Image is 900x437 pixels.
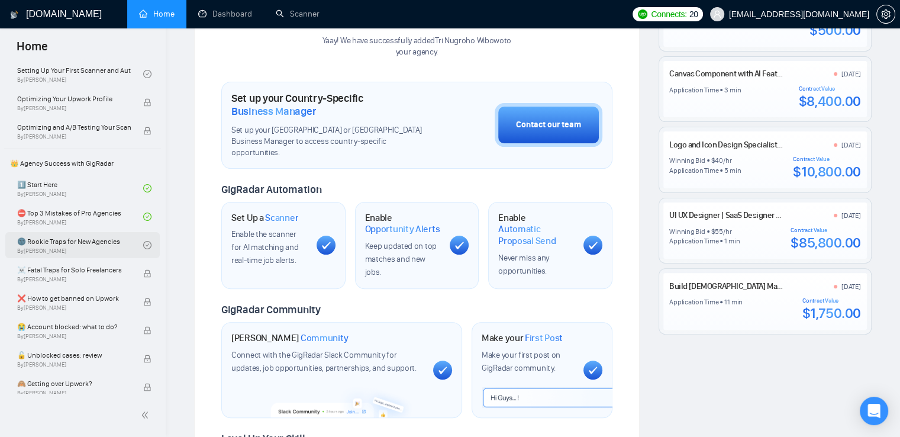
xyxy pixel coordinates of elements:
[17,390,131,397] span: By [PERSON_NAME]
[143,269,151,278] span: lock
[793,156,860,163] div: Contract Value
[17,293,131,304] span: ❌ How to get banned on Upwork
[231,92,436,118] h1: Set up your Country-Specific
[301,332,349,344] span: Community
[17,232,143,258] a: 🌚 Rookie Traps for New AgenciesBy[PERSON_NAME]
[723,227,731,236] div: /hr
[802,297,861,304] div: Contract Value
[276,9,320,19] a: searchScanner
[723,156,731,165] div: /hr
[322,47,511,58] p: your agency .
[669,85,718,95] div: Application Time
[143,127,151,135] span: lock
[482,332,563,344] h1: Make your
[17,378,131,390] span: 🙈 Getting over Upwork?
[724,85,741,95] div: 3 min
[270,383,414,417] img: slackcommunity-bg.png
[638,9,647,19] img: upwork-logo.png
[17,321,131,333] span: 😭 Account blocked: what to do?
[17,175,143,201] a: 1️⃣ Start HereBy[PERSON_NAME]
[841,69,861,79] div: [DATE]
[498,212,574,247] h1: Enable
[669,156,705,165] div: Winning Bid
[669,69,792,79] a: Canvas Component with AI Features
[143,241,151,249] span: check-circle
[669,140,805,150] a: Logo and Icon Design Specialist Needed
[525,332,563,344] span: First Post
[841,140,861,150] div: [DATE]
[365,241,437,277] span: Keep updated on top matches and new jobs.
[143,298,151,306] span: lock
[516,118,581,131] div: Contact our team
[143,355,151,363] span: lock
[17,105,131,112] span: By [PERSON_NAME]
[841,211,861,220] div: [DATE]
[143,70,151,78] span: check-circle
[17,333,131,340] span: By [PERSON_NAME]
[17,133,131,140] span: By [PERSON_NAME]
[802,304,861,322] div: $1,750.00
[198,9,252,19] a: dashboardDashboard
[713,10,721,18] span: user
[141,409,153,421] span: double-left
[17,93,131,105] span: Optimizing Your Upwork Profile
[877,9,895,19] span: setting
[17,349,131,361] span: 🔓 Unblocked cases: review
[860,397,888,425] div: Open Intercom Messenger
[231,105,316,118] span: Business Manager
[143,184,151,192] span: check-circle
[231,350,417,373] span: Connect with the GigRadar Slack Community for updates, job opportunities, partnerships, and support.
[17,121,131,133] span: Optimizing and A/B Testing Your Scanner for Better Results
[669,297,718,307] div: Application Time
[231,332,349,344] h1: [PERSON_NAME]
[724,166,741,175] div: 5 min
[365,212,441,235] h1: Enable
[876,9,895,19] a: setting
[143,383,151,391] span: lock
[143,98,151,107] span: lock
[669,236,718,246] div: Application Time
[793,163,860,181] div: $10,800.00
[265,212,298,224] span: Scanner
[669,210,843,220] a: UI UX Designer | SaaS Designer | Mobile App Design
[715,227,723,236] div: 55
[841,282,861,291] div: [DATE]
[231,125,436,159] span: Set up your [GEOGRAPHIC_DATA] or [GEOGRAPHIC_DATA] Business Manager to access country-specific op...
[482,350,560,373] span: Make your first post on GigRadar community.
[322,36,511,58] div: Yaay! We have successfully added Tri Nugroho Wibowo to
[221,183,321,196] span: GigRadar Automation
[724,297,743,307] div: 11 min
[5,152,160,175] span: 👑 Agency Success with GigRadar
[17,61,143,87] a: Setting Up Your First Scanner and Auto-BidderBy[PERSON_NAME]
[143,326,151,335] span: lock
[689,8,698,21] span: 20
[651,8,686,21] span: Connects:
[139,9,175,19] a: homeHome
[715,156,723,165] div: 40
[10,5,18,24] img: logo
[231,212,298,224] h1: Set Up a
[669,227,705,236] div: Winning Bid
[876,5,895,24] button: setting
[231,229,298,265] span: Enable the scanner for AI matching and real-time job alerts.
[498,223,574,246] span: Automatic Proposal Send
[711,156,715,165] div: $
[791,234,860,252] div: $85,800.00
[17,276,131,283] span: By [PERSON_NAME]
[7,38,57,63] span: Home
[495,103,602,147] button: Contact our team
[809,21,861,39] div: $500.00
[498,253,549,276] span: Never miss any opportunities.
[799,85,861,92] div: Contract Value
[711,227,715,236] div: $
[17,204,143,230] a: ⛔ Top 3 Mistakes of Pro AgenciesBy[PERSON_NAME]
[17,264,131,276] span: ☠️ Fatal Traps for Solo Freelancers
[143,213,151,221] span: check-circle
[221,303,321,316] span: GigRadar Community
[799,92,861,110] div: $8,400.00
[365,223,440,235] span: Opportunity Alerts
[17,304,131,311] span: By [PERSON_NAME]
[791,227,860,234] div: Contract Value
[724,236,740,246] div: 1 min
[669,166,718,175] div: Application Time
